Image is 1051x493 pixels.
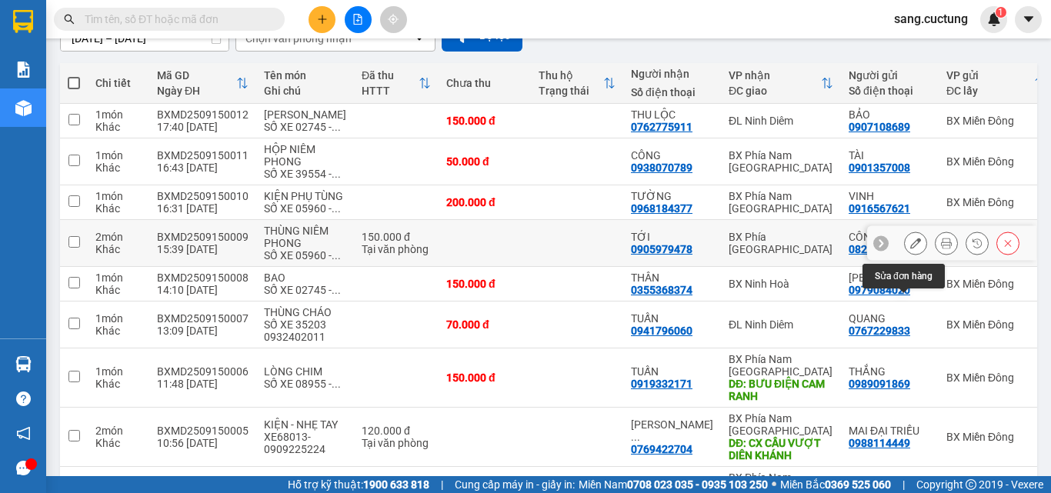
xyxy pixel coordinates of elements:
span: ... [332,168,341,180]
div: ĐC giao [729,85,821,97]
div: Tại văn phòng [362,243,431,255]
div: 16:43 [DATE] [157,162,249,174]
div: BXMD2509150007 [157,312,249,325]
div: 0968184377 [631,202,692,215]
div: Số điện thoại [631,86,713,98]
div: Khác [95,437,142,449]
div: 11:48 [DATE] [157,378,249,390]
div: XE68013-0909225224 [264,431,346,455]
div: THÙY ANH [849,271,931,284]
div: BXMD2509150008 [157,271,249,284]
div: THÙNG NIÊM PHONG [264,225,346,249]
div: Ngày ĐH [157,85,236,97]
div: 50.000 đ [446,155,523,168]
img: warehouse-icon [15,100,32,116]
span: copyright [966,479,976,490]
div: ĐC lấy [946,85,1034,97]
div: SỐ XE 35203 0932402011 [264,318,346,343]
div: SỐ XE 02745 - 0936308309 [264,121,346,133]
input: Tìm tên, số ĐT hoặc mã đơn [85,11,266,28]
div: VP nhận [729,69,821,82]
div: 0767229833 [849,325,910,337]
th: Toggle SortBy [354,63,439,104]
th: Toggle SortBy [531,63,623,104]
div: 2 món [95,231,142,243]
div: BX Miền Đông [946,196,1046,208]
div: 0979084020 [849,284,910,296]
div: BX Miền Đông [946,371,1046,384]
button: plus [309,6,335,33]
div: BX Miền Đông [946,155,1046,168]
div: BX Ninh Hoà [729,278,833,290]
div: Tại văn phòng [362,437,431,449]
div: 0916567621 [849,202,910,215]
span: caret-down [1022,12,1036,26]
span: Hỗ trợ kỹ thuật: [288,476,429,493]
div: 16:31 [DATE] [157,202,249,215]
div: NGUYỄN LÊ HỒNG MINH HIẾU [631,418,713,443]
div: TỚI [631,231,713,243]
div: 13:09 [DATE] [157,325,249,337]
div: Ghi chú [264,85,346,97]
div: 1 món [95,312,142,325]
span: question-circle [16,391,31,406]
span: environment [8,85,18,96]
div: Chưa thu [446,77,523,89]
div: 0988114449 [849,437,910,449]
div: 0829326868 [849,243,910,255]
span: Cung cấp máy in - giấy in: [455,476,575,493]
img: warehouse-icon [15,356,32,372]
div: 0769422704 [631,443,692,455]
div: THÂN [631,271,713,284]
div: Khác [95,378,142,390]
div: CÔNG [631,149,713,162]
span: ... [332,121,341,133]
div: 0989091869 [849,378,910,390]
div: 1 món [95,149,142,162]
div: SỐ XE 05960 - 0976300665 [264,249,346,261]
div: 120.000 đ [362,425,431,437]
div: TUẤN [631,365,713,378]
div: BXMD2509150011 [157,149,249,162]
button: caret-down [1015,6,1042,33]
th: Toggle SortBy [721,63,841,104]
b: 339 Đinh Bộ Lĩnh, P26 [8,85,81,114]
div: Khác [95,162,142,174]
div: 70.000 đ [446,318,523,331]
div: THÙNG CHÁO [264,306,346,318]
div: 150.000 đ [446,371,523,384]
div: 150.000 đ [446,115,523,127]
span: sang.cuctung [882,9,980,28]
span: aim [388,14,399,25]
b: [GEOGRAPHIC_DATA], [GEOGRAPHIC_DATA] [106,102,202,165]
div: TUẤN [631,312,713,325]
div: 200.000 đ [446,196,523,208]
div: BAO SI [264,108,346,121]
div: SỐ XE 02745 - 0936308309 [264,284,346,296]
div: BX Miền Đông [946,278,1046,290]
div: 150.000 đ [362,231,431,243]
div: 0905979478 [631,243,692,255]
div: ĐL Ninh Diêm [729,318,833,331]
div: VINH [849,190,931,202]
div: SỐ XE 05960 - 0976300665 [264,202,346,215]
div: 1 món [95,271,142,284]
sup: 1 [996,7,1006,18]
div: BX Phía Nam [GEOGRAPHIC_DATA] [729,412,833,437]
div: TÀI [849,149,931,162]
div: 0762775911 [631,121,692,133]
span: environment [106,85,117,96]
div: Chi tiết [95,77,142,89]
span: ⚪️ [772,481,776,488]
div: KIỆN - NHẸ TAY [264,418,346,431]
div: SỐ XE 08955 - 0935777388 VẬN CHUYỂN CẨN THẬN CHẾT KO CHỊU [264,378,346,390]
div: 17:40 [DATE] [157,121,249,133]
div: BAO [264,271,346,284]
span: plus [317,14,328,25]
li: VP ĐL Ninh Diêm [106,65,205,82]
div: Người nhận [631,68,713,80]
strong: 0369 525 060 [825,478,891,491]
div: Khác [95,121,142,133]
span: notification [16,426,31,441]
strong: 0708 023 035 - 0935 103 250 [627,478,768,491]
